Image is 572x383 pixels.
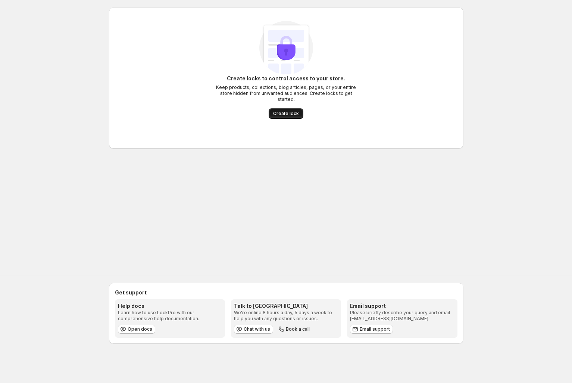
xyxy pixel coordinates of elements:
[350,310,454,322] p: Please briefly describe your query and email [EMAIL_ADDRESS][DOMAIN_NAME].
[234,325,273,334] button: Chat with us
[118,310,222,322] p: Learn how to use LockPro with our comprehensive help documentation.
[212,75,361,82] p: Create locks to control access to your store.
[276,325,313,334] button: Book a call
[128,326,152,332] span: Open docs
[118,325,155,334] a: Open docs
[115,289,457,296] h2: Get support
[360,326,390,332] span: Email support
[269,108,303,119] button: Create lock
[234,310,338,322] p: We're online 8 hours a day, 5 days a week to help you with any questions or issues.
[350,302,454,310] h3: Email support
[234,302,338,310] h3: Talk to [GEOGRAPHIC_DATA]
[350,325,393,334] a: Email support
[212,84,361,102] p: Keep products, collections, blog articles, pages, or your entire store hidden from unwanted audie...
[118,302,222,310] h3: Help docs
[273,111,299,117] span: Create lock
[286,326,310,332] span: Book a call
[244,326,270,332] span: Chat with us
